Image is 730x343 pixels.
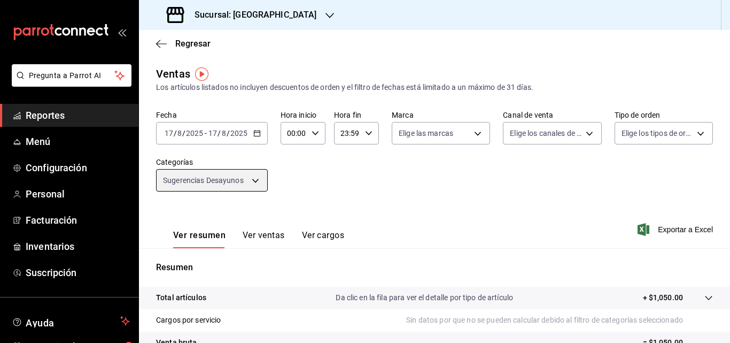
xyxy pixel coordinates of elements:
p: Resumen [156,261,713,274]
button: Regresar [156,39,211,49]
span: Elige los canales de venta [510,128,581,139]
input: ---- [185,129,204,138]
span: Reportes [26,108,130,123]
label: Categorías [156,158,268,166]
label: Canal de venta [503,111,601,119]
p: Cargos por servicio [156,315,221,326]
span: / [182,129,185,138]
span: Elige las marcas [399,128,453,139]
h3: Sucursal: [GEOGRAPHIC_DATA] [186,9,317,21]
span: / [227,129,230,138]
button: Ver ventas [243,230,285,248]
input: ---- [230,129,248,138]
button: Pregunta a Parrot AI [12,64,131,87]
p: Sin datos por que no se pueden calcular debido al filtro de categorías seleccionado [406,315,713,326]
a: Pregunta a Parrot AI [7,78,131,89]
button: open_drawer_menu [118,28,126,36]
span: Facturación [26,213,130,227]
span: Elige los tipos de orden [622,128,693,139]
input: -- [177,129,182,138]
div: Ventas [156,66,190,82]
input: -- [221,129,227,138]
span: Regresar [175,39,211,49]
span: Inventarios [26,239,130,254]
input: -- [164,129,174,138]
span: Menú [26,134,130,149]
label: Marca [392,111,490,119]
span: Ayuda [26,315,116,327]
label: Hora fin [334,111,379,119]
label: Hora inicio [281,111,325,119]
span: Suscripción [26,265,130,280]
button: Exportar a Excel [640,223,713,236]
span: Personal [26,187,130,201]
span: Configuración [26,161,130,175]
div: Los artículos listados no incluyen descuentos de orden y el filtro de fechas está limitado a un m... [156,82,713,93]
p: Da clic en la fila para ver el detalle por tipo de artículo [336,292,513,303]
p: Total artículos [156,292,206,303]
div: navigation tabs [173,230,344,248]
button: Ver resumen [173,230,226,248]
span: / [174,129,177,138]
label: Tipo de orden [615,111,713,119]
span: - [205,129,207,138]
span: Pregunta a Parrot AI [29,70,115,81]
button: Ver cargos [302,230,345,248]
label: Fecha [156,111,268,119]
input: -- [208,129,218,138]
p: + $1,050.00 [643,292,683,303]
span: Sugerencias Desayunos [163,175,244,186]
img: Tooltip marker [195,67,208,81]
span: / [218,129,221,138]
